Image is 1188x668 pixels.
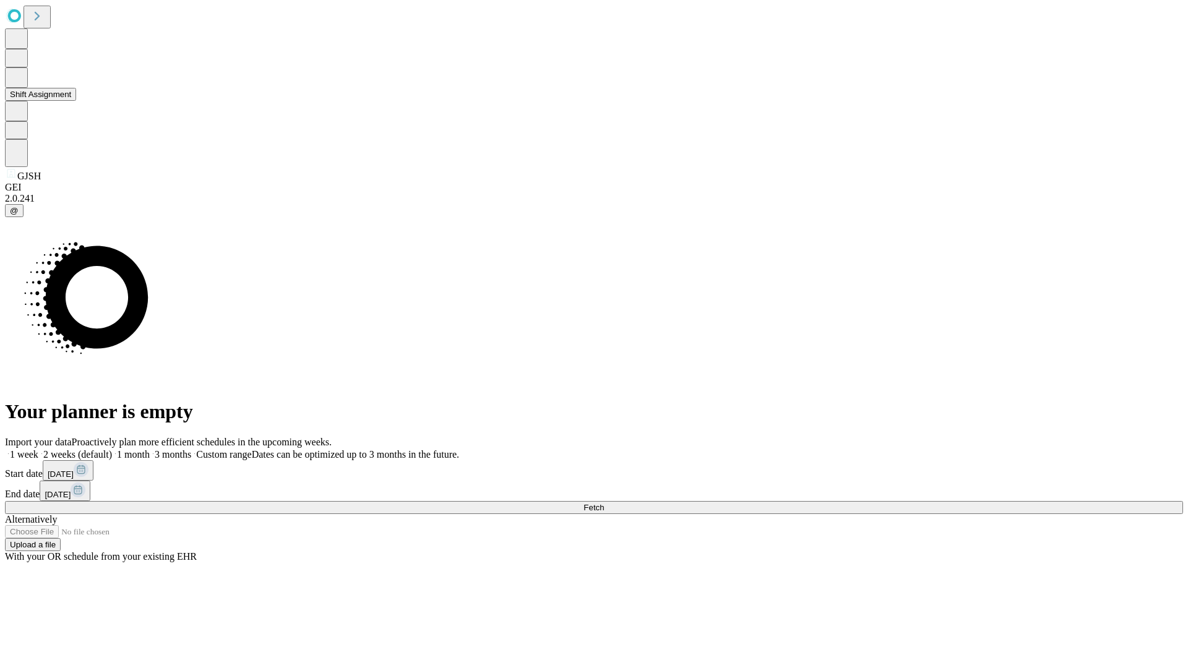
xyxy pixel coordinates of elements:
[43,460,93,481] button: [DATE]
[252,449,459,460] span: Dates can be optimized up to 3 months in the future.
[5,88,76,101] button: Shift Assignment
[10,449,38,460] span: 1 week
[5,193,1183,204] div: 2.0.241
[5,538,61,551] button: Upload a file
[17,171,41,181] span: GJSH
[10,206,19,215] span: @
[117,449,150,460] span: 1 month
[5,182,1183,193] div: GEI
[5,501,1183,514] button: Fetch
[583,503,604,512] span: Fetch
[5,400,1183,423] h1: Your planner is empty
[155,449,191,460] span: 3 months
[45,490,71,499] span: [DATE]
[5,551,197,562] span: With your OR schedule from your existing EHR
[196,449,251,460] span: Custom range
[72,437,332,447] span: Proactively plan more efficient schedules in the upcoming weeks.
[5,514,57,525] span: Alternatively
[40,481,90,501] button: [DATE]
[5,460,1183,481] div: Start date
[5,437,72,447] span: Import your data
[5,481,1183,501] div: End date
[48,469,74,479] span: [DATE]
[5,204,24,217] button: @
[43,449,112,460] span: 2 weeks (default)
